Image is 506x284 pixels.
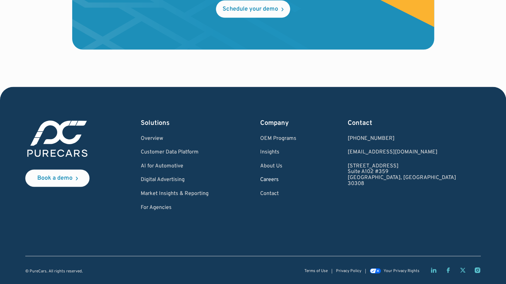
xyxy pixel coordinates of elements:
[141,136,209,142] a: Overview
[141,119,209,128] div: Solutions
[459,267,466,273] a: Twitter X page
[336,269,361,273] a: Privacy Policy
[348,163,456,187] a: [STREET_ADDRESS]Suite A102 #359[GEOGRAPHIC_DATA], [GEOGRAPHIC_DATA]30308
[25,169,89,187] a: Book a demo
[260,119,296,128] div: Company
[348,149,456,155] a: Email us
[445,267,451,273] a: Facebook page
[25,269,83,273] div: © PureCars. All rights reserved.
[25,119,89,159] img: purecars logo
[474,267,481,273] a: Instagram page
[260,163,296,169] a: About Us
[141,149,209,155] a: Customer Data Platform
[260,149,296,155] a: Insights
[141,163,209,169] a: AI for Automotive
[304,269,328,273] a: Terms of Use
[37,175,73,181] div: Book a demo
[348,136,456,142] div: [PHONE_NUMBER]
[348,119,456,128] div: Contact
[141,205,209,211] a: For Agencies
[260,191,296,197] a: Contact
[430,267,437,273] a: LinkedIn page
[216,0,290,18] a: Schedule your demo
[260,136,296,142] a: OEM Programs
[260,177,296,183] a: Careers
[370,269,420,273] a: Your Privacy Rights
[223,6,278,12] div: Schedule your demo
[141,191,209,197] a: Market Insights & Reporting
[384,269,420,273] div: Your Privacy Rights
[141,177,209,183] a: Digital Advertising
